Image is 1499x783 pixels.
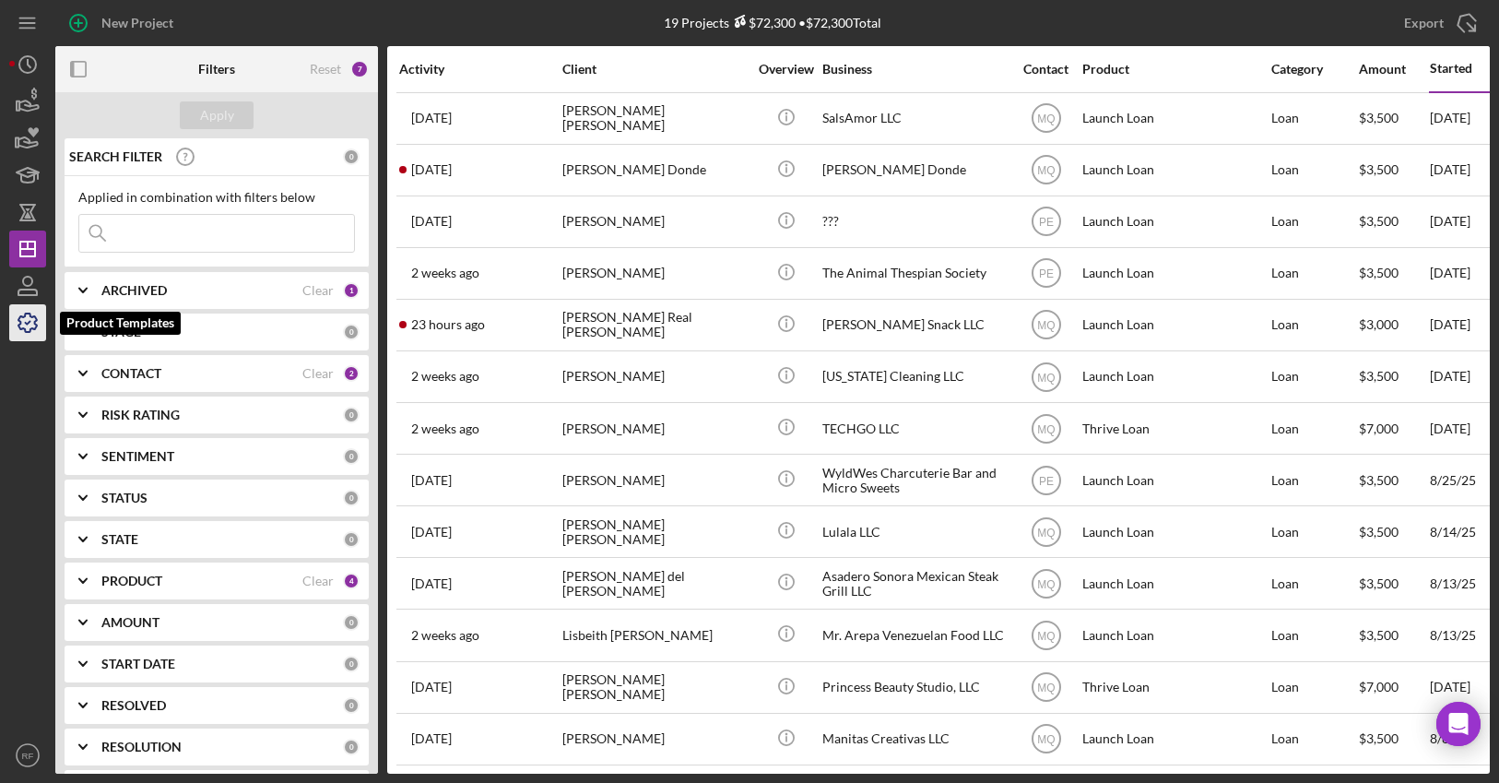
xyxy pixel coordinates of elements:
div: Loan [1271,611,1357,659]
text: PE [1038,216,1053,229]
div: Apply [200,101,234,129]
div: Amount [1359,62,1428,77]
div: [PERSON_NAME] [562,715,747,764]
span: $3,500 [1359,627,1399,643]
div: Launch Loan [1082,611,1267,659]
div: Launch Loan [1082,197,1267,246]
div: Launch Loan [1082,301,1267,350]
time: 2025-07-29 17:38 [411,214,452,229]
div: Loan [1271,715,1357,764]
div: Clear [302,574,334,588]
div: SalsAmor LLC [822,94,1007,143]
text: MQ [1037,164,1055,177]
div: [PERSON_NAME] [562,352,747,401]
div: WyldWes Charcuterie Bar and Micro Sweets [822,456,1007,504]
text: MQ [1037,733,1055,746]
text: RF [22,751,34,761]
div: [PERSON_NAME] Donde [562,146,747,195]
time: 2025-08-26 18:30 [411,473,452,488]
text: MQ [1037,371,1055,384]
div: Started [1430,61,1472,76]
div: Thrive Loan [1082,663,1267,712]
b: ARCHIVED [101,283,167,298]
span: $7,000 [1359,421,1399,436]
div: 0 [343,531,360,548]
div: Launch Loan [1082,352,1267,401]
span: $7,000 [1359,679,1399,694]
time: 2025-09-10 18:40 [411,266,479,280]
div: Loan [1271,197,1357,246]
div: [PERSON_NAME] [PERSON_NAME] [562,94,747,143]
div: Launch Loan [1082,715,1267,764]
div: Export [1404,5,1444,42]
div: [PERSON_NAME] del [PERSON_NAME] [562,559,747,608]
div: Contact [1011,62,1080,77]
div: 0 [343,407,360,423]
button: RF [9,737,46,774]
div: [PERSON_NAME] Real [PERSON_NAME] [562,301,747,350]
div: Launch Loan [1082,146,1267,195]
b: SENTIMENT [101,449,174,464]
div: 19 Projects • $72,300 Total [664,15,881,30]
div: 0 [343,697,360,714]
div: Lisbeith [PERSON_NAME] [562,611,747,659]
div: Overview [751,62,820,77]
div: [PERSON_NAME] [562,456,747,504]
div: Launch Loan [1082,456,1267,504]
div: Princess Beauty Studio, LLC [822,663,1007,712]
b: START DATE [101,657,175,671]
div: Client [562,62,747,77]
b: STATUS [101,491,148,505]
div: Asadero Sonora Mexican Steak Grill LLC [822,559,1007,608]
span: $3,500 [1359,575,1399,591]
text: MQ [1037,682,1055,694]
div: Loan [1271,146,1357,195]
span: $3,500 [1359,368,1399,384]
div: $72,300 [729,15,796,30]
div: Clear [302,283,334,298]
div: 0 [343,148,360,165]
div: 0 [343,324,360,340]
div: [US_STATE] Cleaning LLC [822,352,1007,401]
button: Export [1386,5,1490,42]
div: 0 [343,614,360,631]
div: [PERSON_NAME] [562,249,747,298]
span: $3,500 [1359,213,1399,229]
div: Clear [302,366,334,381]
button: Apply [180,101,254,129]
span: $3,500 [1359,265,1399,280]
div: Loan [1271,507,1357,556]
span: $3,500 [1359,110,1399,125]
div: 0 [343,448,360,465]
b: RISK RATING [101,408,180,422]
div: Open Intercom Messenger [1436,702,1481,746]
div: Loan [1271,663,1357,712]
b: RESOLUTION [101,740,182,754]
div: Loan [1271,94,1357,143]
text: MQ [1037,113,1055,125]
time: 2025-08-29 17:57 [411,525,452,540]
div: ??? [822,197,1007,246]
span: $3,500 [1359,472,1399,488]
div: New Project [101,5,173,42]
div: Reset [310,62,341,77]
text: MQ [1037,577,1055,590]
div: TECHGO LLC [822,404,1007,453]
b: PRODUCT [101,574,162,588]
div: Thrive Loan [1082,404,1267,453]
b: RESOLVED [101,698,166,713]
time: 2025-09-09 22:20 [411,369,479,384]
div: Product [1082,62,1267,77]
div: Loan [1271,301,1357,350]
div: [PERSON_NAME] [562,404,747,453]
text: MQ [1037,319,1055,332]
div: $3,500 [1359,715,1428,764]
b: SEARCH FILTER [69,149,162,164]
div: Loan [1271,352,1357,401]
div: Applied in combination with filters below [78,190,355,205]
div: Business [822,62,1007,77]
div: Category [1271,62,1357,77]
b: STAGE [101,325,141,339]
time: 2025-09-08 22:19 [411,421,479,436]
b: AMOUNT [101,615,159,630]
